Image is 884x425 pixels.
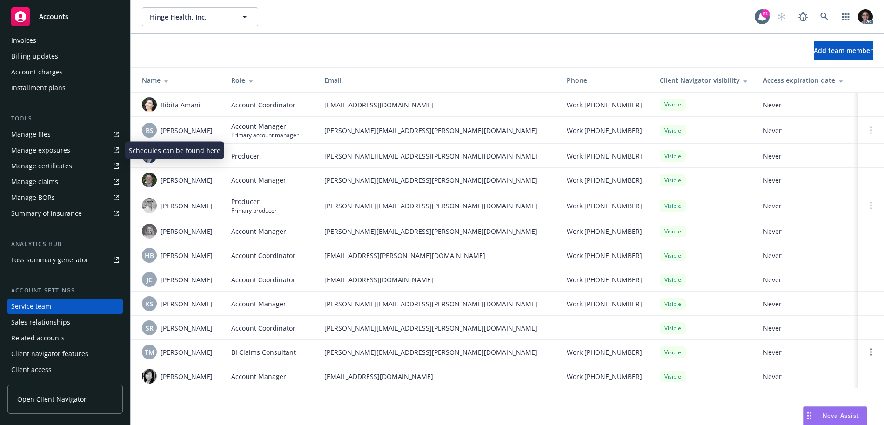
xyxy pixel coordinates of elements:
img: photo [142,173,157,187]
span: [PERSON_NAME] [161,201,213,211]
a: Billing updates [7,49,123,64]
span: Account Manager [231,299,286,309]
div: Client Navigator visibility [660,75,748,85]
div: Visible [660,250,686,261]
div: Visible [660,371,686,382]
span: [PERSON_NAME] [161,299,213,309]
a: Summary of insurance [7,206,123,221]
div: Visible [660,125,686,136]
span: Work [PHONE_NUMBER] [567,347,642,357]
a: Loss summary generator [7,252,123,267]
span: [PERSON_NAME][EMAIL_ADDRESS][PERSON_NAME][DOMAIN_NAME] [324,151,552,161]
span: Account Manager [231,372,286,381]
img: photo [142,369,157,384]
span: [PERSON_NAME] [161,226,213,236]
span: [EMAIL_ADDRESS][PERSON_NAME][DOMAIN_NAME] [324,251,552,260]
span: [PERSON_NAME][EMAIL_ADDRESS][PERSON_NAME][DOMAIN_NAME] [324,175,552,185]
img: photo [142,198,157,213]
div: Visible [660,346,686,358]
div: Email [324,75,552,85]
span: Work [PHONE_NUMBER] [567,299,642,309]
span: Accounts [39,13,68,20]
span: Work [PHONE_NUMBER] [567,100,642,110]
span: Producer [231,197,277,206]
span: Never [763,226,851,236]
div: Visible [660,298,686,310]
span: Primary account manager [231,131,299,139]
span: Primary producer [231,206,277,214]
div: Invoices [11,33,36,48]
span: Never [763,251,851,260]
div: Visible [660,99,686,110]
div: Visible [660,174,686,186]
span: Account Manager [231,226,286,236]
span: [PERSON_NAME][EMAIL_ADDRESS][PERSON_NAME][DOMAIN_NAME] [324,347,552,357]
a: Client access [7,362,123,377]
span: [PERSON_NAME] [161,347,213,357]
span: Never [763,347,851,357]
span: Work [PHONE_NUMBER] [567,251,642,260]
img: photo [858,9,873,24]
span: Producer [231,151,260,161]
div: 21 [761,9,770,18]
span: Never [763,175,851,185]
button: Add team member [814,41,873,60]
span: Never [763,151,851,161]
span: Account Coordinator [231,100,295,110]
div: Role [231,75,309,85]
div: Service team [11,299,51,314]
span: Work [PHONE_NUMBER] [567,201,642,211]
div: Visible [660,322,686,334]
span: [PERSON_NAME] [161,323,213,333]
span: [PERSON_NAME][EMAIL_ADDRESS][PERSON_NAME][DOMAIN_NAME] [324,299,552,309]
span: [PERSON_NAME] [161,126,213,135]
a: Client navigator features [7,346,123,361]
a: Service team [7,299,123,314]
div: Visible [660,150,686,162]
div: Account settings [7,286,123,295]
div: Manage certificates [11,159,72,173]
div: Sales relationships [11,315,70,330]
span: Account Coordinator [231,251,295,260]
span: Account Coordinator [231,275,295,285]
a: Manage BORs [7,190,123,205]
div: Manage BORs [11,190,55,205]
span: [PERSON_NAME] [161,275,213,285]
div: Summary of insurance [11,206,82,221]
a: Open options [865,346,877,358]
span: Add team member [814,46,873,55]
span: KS [146,299,154,309]
a: Sales relationships [7,315,123,330]
div: Billing updates [11,49,58,64]
a: Switch app [837,7,855,26]
span: HB [145,251,154,260]
a: Manage claims [7,174,123,189]
a: Accounts [7,4,123,30]
span: Account Coordinator [231,323,295,333]
span: [PERSON_NAME][EMAIL_ADDRESS][PERSON_NAME][DOMAIN_NAME] [324,201,552,211]
a: Manage exposures [7,143,123,158]
a: Installment plans [7,80,123,95]
span: Never [763,126,851,135]
span: Never [763,100,851,110]
span: TM [145,347,154,357]
span: Never [763,372,851,381]
span: SR [146,323,154,333]
span: Bibita Amani [161,100,201,110]
span: [PERSON_NAME][EMAIL_ADDRESS][PERSON_NAME][DOMAIN_NAME] [324,226,552,236]
a: Manage certificates [7,159,123,173]
div: Visible [660,274,686,286]
a: Related accounts [7,331,123,345]
span: Work [PHONE_NUMBER] [567,175,642,185]
div: Related accounts [11,331,65,345]
span: Work [PHONE_NUMBER] [567,151,642,161]
span: Nova Assist [823,412,859,419]
a: Invoices [7,33,123,48]
a: Start snowing [772,7,791,26]
span: Never [763,201,851,211]
span: [PERSON_NAME][EMAIL_ADDRESS][PERSON_NAME][DOMAIN_NAME] [324,126,552,135]
span: [EMAIL_ADDRESS][DOMAIN_NAME] [324,372,552,381]
img: photo [142,224,157,239]
span: [PERSON_NAME][EMAIL_ADDRESS][PERSON_NAME][DOMAIN_NAME] [324,323,552,333]
span: Work [PHONE_NUMBER] [567,226,642,236]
